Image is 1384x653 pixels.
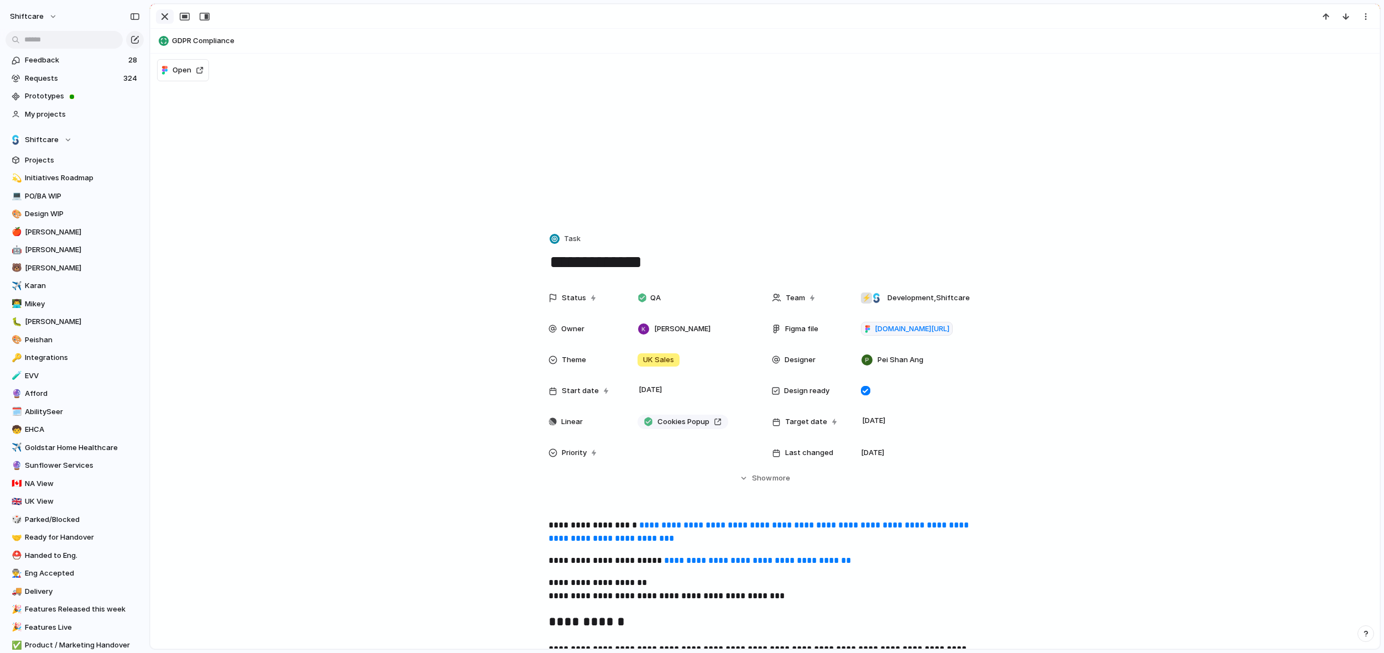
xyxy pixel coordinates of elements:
[10,335,21,346] button: 🎨
[638,415,728,429] a: Cookies Popup
[10,299,21,310] button: 👨‍💻
[6,132,144,148] button: Shiftcare
[6,547,144,564] a: ⛑️Handed to Eng.
[10,227,21,238] button: 🍎
[875,323,949,335] span: [DOMAIN_NAME][URL]
[128,55,139,66] span: 28
[12,424,19,436] div: 🧒
[12,603,19,616] div: 🎉
[10,442,21,453] button: ✈️
[861,292,872,304] div: ⚡
[6,349,144,366] a: 🔑Integrations
[785,323,818,335] span: Figma file
[25,640,140,651] span: Product / Marketing Handover
[6,242,144,258] div: 🤖[PERSON_NAME]
[6,511,144,528] a: 🎲Parked/Blocked
[12,208,19,221] div: 🎨
[25,352,140,363] span: Integrations
[25,244,140,255] span: [PERSON_NAME]
[10,550,21,561] button: ⛑️
[786,292,805,304] span: Team
[25,568,140,579] span: Eng Accepted
[25,299,140,310] span: Mikey
[6,421,144,438] a: 🧒EHCA
[6,206,144,222] a: 🎨Design WIP
[10,640,21,651] button: ✅
[12,262,19,274] div: 🐻
[562,292,586,304] span: Status
[12,477,19,490] div: 🇨🇦
[12,190,19,202] div: 💻
[784,385,829,396] span: Design ready
[6,224,144,241] div: 🍎[PERSON_NAME]
[6,440,144,456] a: ✈️Goldstar Home Healthcare
[25,134,59,145] span: Shiftcare
[564,233,581,244] span: Task
[6,493,144,510] a: 🇬🇧UK View
[25,478,140,489] span: NA View
[6,278,144,294] a: ✈️Karan
[561,323,584,335] span: Owner
[10,191,21,202] button: 💻
[12,316,19,328] div: 🐛
[12,297,19,310] div: 👨‍💻
[25,496,140,507] span: UK View
[10,280,21,291] button: ✈️
[861,447,884,458] span: [DATE]
[25,460,140,471] span: Sunflower Services
[6,314,144,330] a: 🐛[PERSON_NAME]
[859,414,889,427] span: [DATE]
[25,227,140,238] span: [PERSON_NAME]
[752,473,772,484] span: Show
[25,208,140,220] span: Design WIP
[547,231,584,247] button: Task
[10,316,21,327] button: 🐛
[562,354,586,365] span: Theme
[10,586,21,597] button: 🚚
[6,296,144,312] div: 👨‍💻Mikey
[654,323,711,335] span: [PERSON_NAME]
[650,292,661,304] span: QA
[785,447,833,458] span: Last changed
[6,457,144,474] a: 🔮Sunflower Services
[785,416,827,427] span: Target date
[6,260,144,276] a: 🐻[PERSON_NAME]
[785,354,816,365] span: Designer
[25,155,140,166] span: Projects
[6,529,144,546] a: 🤝Ready for Handover
[25,370,140,382] span: EVV
[12,405,19,418] div: 🗓️
[12,549,19,562] div: ⛑️
[772,473,790,484] span: more
[878,354,923,365] span: Pei Shan Ang
[10,173,21,184] button: 💫
[6,332,144,348] div: 🎨Peishan
[562,447,587,458] span: Priority
[10,514,21,525] button: 🎲
[173,65,191,76] span: Open
[25,91,140,102] span: Prototypes
[10,622,21,633] button: 🎉
[6,385,144,402] a: 🔮Afford
[10,244,21,255] button: 🤖
[643,354,674,365] span: UK Sales
[6,170,144,186] a: 💫Initiatives Roadmap
[12,244,19,257] div: 🤖
[123,73,139,84] span: 324
[6,476,144,492] a: 🇨🇦NA View
[12,459,19,472] div: 🔮
[6,188,144,205] a: 💻PO/BA WIP
[25,442,140,453] span: Goldstar Home Healthcare
[6,619,144,636] div: 🎉Features Live
[25,424,140,435] span: EHCA
[12,333,19,346] div: 🎨
[6,368,144,384] a: 🧪EVV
